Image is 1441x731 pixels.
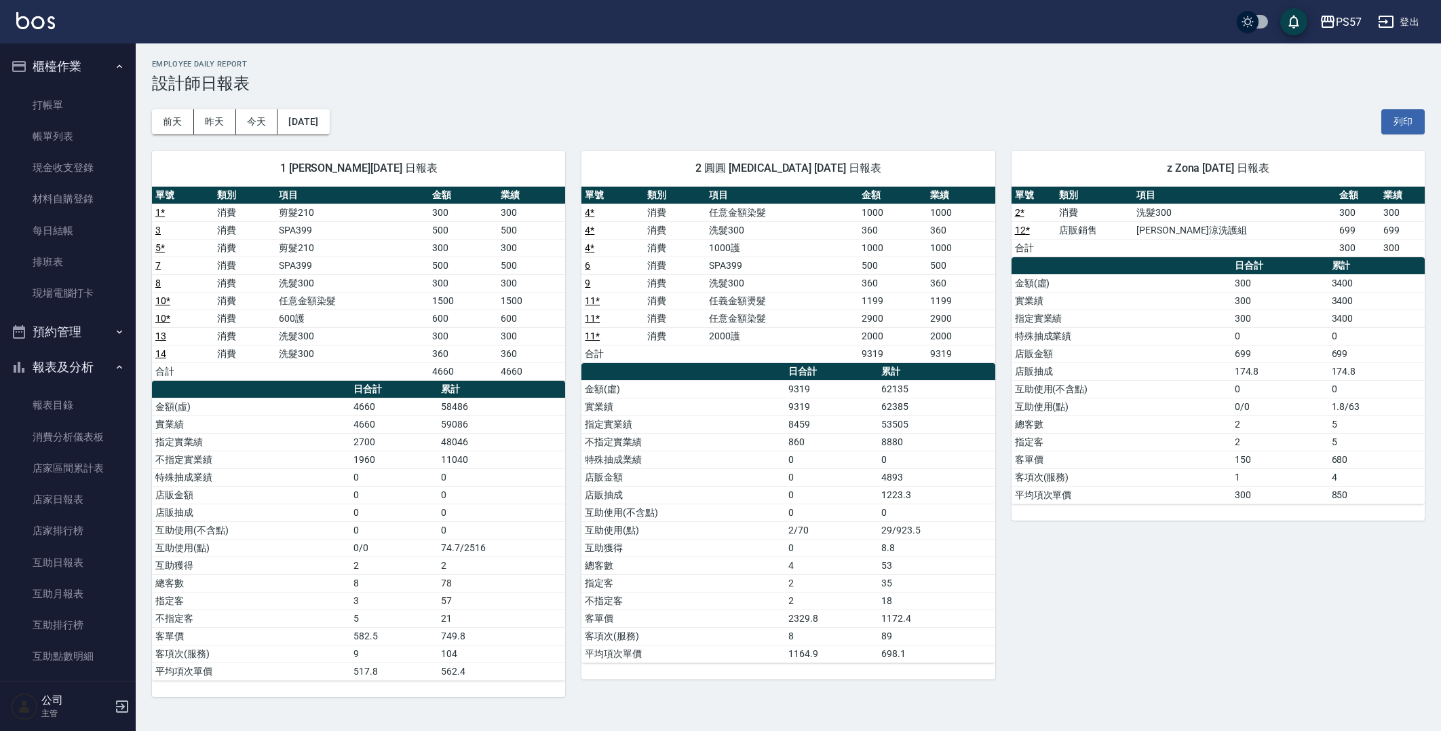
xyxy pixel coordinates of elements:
[1328,257,1425,275] th: 累計
[785,610,878,627] td: 2329.8
[598,162,978,175] span: 2 圓圓 [MEDICAL_DATA] [DATE] 日報表
[785,521,878,539] td: 2/70
[11,693,38,720] img: Person
[1380,239,1425,257] td: 300
[429,362,497,380] td: 4660
[497,345,566,362] td: 360
[581,521,785,539] td: 互助使用(點)
[1372,10,1425,35] button: 登出
[927,187,995,204] th: 業績
[155,348,166,359] a: 14
[155,331,166,341] a: 13
[858,274,927,292] td: 360
[275,221,429,239] td: SPA399
[878,451,995,468] td: 0
[1336,14,1362,31] div: PS57
[644,327,706,345] td: 消費
[152,645,350,662] td: 客項次(服務)
[1380,187,1425,204] th: 業績
[644,204,706,221] td: 消費
[878,521,995,539] td: 29/923.5
[438,627,565,645] td: 749.8
[581,539,785,557] td: 互助獲得
[5,183,130,214] a: 材料自購登錄
[497,310,566,327] td: 600
[706,292,859,310] td: 任義金額燙髮
[858,292,927,310] td: 1199
[1328,398,1425,415] td: 1.8/63
[1328,292,1425,310] td: 3400
[1328,327,1425,345] td: 0
[41,694,111,707] h5: 公司
[152,504,350,521] td: 店販抽成
[1012,187,1425,257] table: a dense table
[5,278,130,309] a: 現場電腦打卡
[41,707,111,719] p: 主管
[785,504,878,521] td: 0
[644,274,706,292] td: 消費
[581,398,785,415] td: 實業績
[350,592,438,610] td: 3
[706,204,859,221] td: 任意金額染髮
[1336,239,1381,257] td: 300
[429,239,497,257] td: 300
[429,221,497,239] td: 500
[275,204,429,221] td: 剪髮210
[581,645,785,662] td: 平均項次單價
[152,627,350,645] td: 客單價
[214,345,275,362] td: 消費
[585,260,590,271] a: 6
[429,310,497,327] td: 600
[1231,486,1328,504] td: 300
[5,673,130,704] a: 互助業績報表
[275,292,429,310] td: 任意金額染髮
[785,398,878,415] td: 9319
[878,363,995,381] th: 累計
[1012,398,1231,415] td: 互助使用(點)
[214,204,275,221] td: 消費
[858,345,927,362] td: 9319
[1380,204,1425,221] td: 300
[1012,486,1231,504] td: 平均項次單價
[497,239,566,257] td: 300
[275,345,429,362] td: 洗髮300
[581,468,785,486] td: 店販金額
[214,310,275,327] td: 消費
[5,246,130,278] a: 排班表
[152,398,350,415] td: 金額(虛)
[644,310,706,327] td: 消費
[438,557,565,574] td: 2
[497,204,566,221] td: 300
[785,574,878,592] td: 2
[350,433,438,451] td: 2700
[1231,468,1328,486] td: 1
[644,292,706,310] td: 消費
[1231,257,1328,275] th: 日合計
[927,274,995,292] td: 360
[1328,433,1425,451] td: 5
[350,504,438,521] td: 0
[5,484,130,515] a: 店家日報表
[1012,362,1231,380] td: 店販抽成
[350,662,438,680] td: 517.8
[878,380,995,398] td: 62135
[152,187,565,381] table: a dense table
[152,521,350,539] td: 互助使用(不含點)
[706,239,859,257] td: 1000護
[497,362,566,380] td: 4660
[1231,292,1328,310] td: 300
[927,257,995,274] td: 500
[152,662,350,680] td: 平均項次單價
[214,292,275,310] td: 消費
[152,74,1425,93] h3: 設計師日報表
[1231,415,1328,433] td: 2
[277,109,329,134] button: [DATE]
[497,257,566,274] td: 500
[785,592,878,610] td: 2
[858,327,927,345] td: 2000
[858,204,927,221] td: 1000
[1133,204,1335,221] td: 洗髮300
[581,592,785,610] td: 不指定客
[152,451,350,468] td: 不指定實業績
[350,468,438,486] td: 0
